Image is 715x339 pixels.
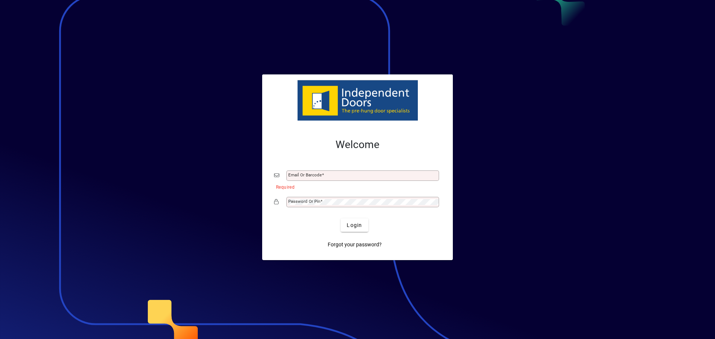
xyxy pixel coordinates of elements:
[341,218,368,232] button: Login
[347,221,362,229] span: Login
[288,199,320,204] mat-label: Password or Pin
[274,138,441,151] h2: Welcome
[276,183,435,191] mat-error: Required
[328,241,382,249] span: Forgot your password?
[288,172,322,178] mat-label: Email or Barcode
[325,238,385,251] a: Forgot your password?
